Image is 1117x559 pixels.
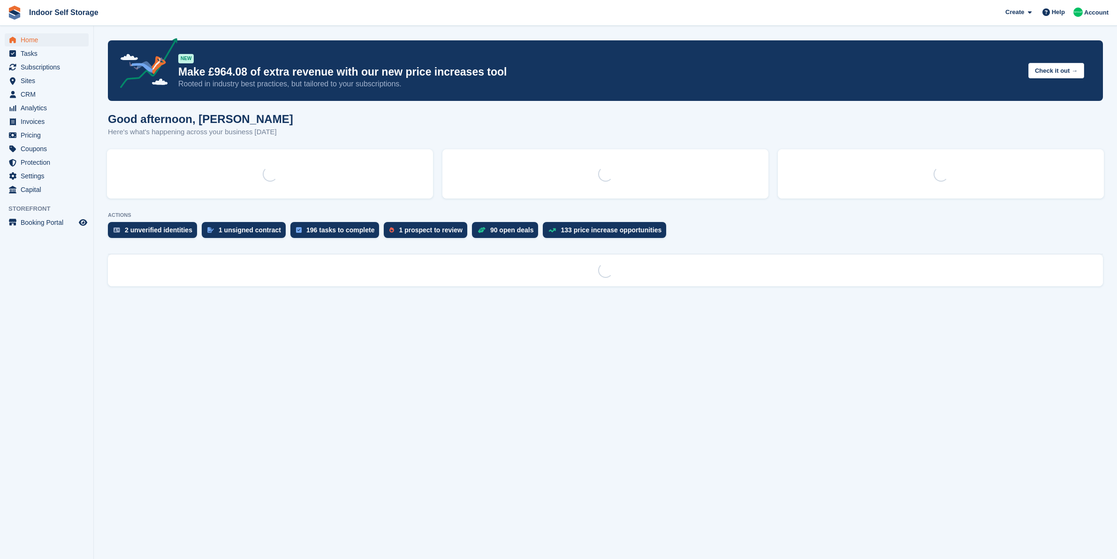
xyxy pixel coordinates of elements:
a: menu [5,183,89,196]
img: contract_signature_icon-13c848040528278c33f63329250d36e43548de30e8caae1d1a13099fd9432cc5.svg [207,227,214,233]
a: 1 prospect to review [384,222,471,243]
div: 1 unsigned contract [219,226,281,234]
a: menu [5,33,89,46]
div: 90 open deals [490,226,534,234]
a: menu [5,115,89,128]
span: Coupons [21,142,77,155]
a: 90 open deals [472,222,543,243]
a: menu [5,101,89,115]
span: Invoices [21,115,77,128]
p: Make £964.08 of extra revenue with our new price increases tool [178,65,1021,79]
img: price-adjustments-announcement-icon-8257ccfd72463d97f412b2fc003d46551f7dbcb40ab6d574587a9cd5c0d94... [112,38,178,92]
span: Pricing [21,129,77,142]
a: menu [5,88,89,101]
a: 1 unsigned contract [202,222,290,243]
span: Analytics [21,101,77,115]
div: 1 prospect to review [399,226,462,234]
span: Help [1052,8,1065,17]
button: Check it out → [1028,63,1084,78]
a: 196 tasks to complete [290,222,384,243]
img: prospect-51fa495bee0391a8d652442698ab0144808aea92771e9ea1ae160a38d050c398.svg [389,227,394,233]
p: ACTIONS [108,212,1103,218]
span: Tasks [21,47,77,60]
span: Home [21,33,77,46]
a: Preview store [77,217,89,228]
span: Settings [21,169,77,183]
div: NEW [178,54,194,63]
a: menu [5,61,89,74]
span: CRM [21,88,77,101]
span: Storefront [8,204,93,214]
img: price_increase_opportunities-93ffe204e8149a01c8c9dc8f82e8f89637d9d84a8eef4429ea346261dce0b2c0.svg [548,228,556,232]
span: Capital [21,183,77,196]
a: menu [5,129,89,142]
a: menu [5,169,89,183]
span: Account [1084,8,1109,17]
span: Protection [21,156,77,169]
a: menu [5,216,89,229]
a: 133 price increase opportunities [543,222,671,243]
a: menu [5,47,89,60]
span: Sites [21,74,77,87]
a: menu [5,142,89,155]
div: 196 tasks to complete [306,226,375,234]
img: verify_identity-adf6edd0f0f0b5bbfe63781bf79b02c33cf7c696d77639b501bdc392416b5a36.svg [114,227,120,233]
p: Here's what's happening across your business [DATE] [108,127,293,138]
a: menu [5,156,89,169]
div: 133 price increase opportunities [561,226,661,234]
p: Rooted in industry best practices, but tailored to your subscriptions. [178,79,1021,89]
img: deal-1b604bf984904fb50ccaf53a9ad4b4a5d6e5aea283cecdc64d6e3604feb123c2.svg [478,227,486,233]
a: 2 unverified identities [108,222,202,243]
div: 2 unverified identities [125,226,192,234]
img: Helen Nicholls [1073,8,1083,17]
a: menu [5,74,89,87]
img: task-75834270c22a3079a89374b754ae025e5fb1db73e45f91037f5363f120a921f8.svg [296,227,302,233]
img: stora-icon-8386f47178a22dfd0bd8f6a31ec36ba5ce8667c1dd55bd0f319d3a0aa187defe.svg [8,6,22,20]
a: Indoor Self Storage [25,5,102,20]
span: Booking Portal [21,216,77,229]
span: Subscriptions [21,61,77,74]
span: Create [1005,8,1024,17]
h1: Good afternoon, [PERSON_NAME] [108,113,293,125]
